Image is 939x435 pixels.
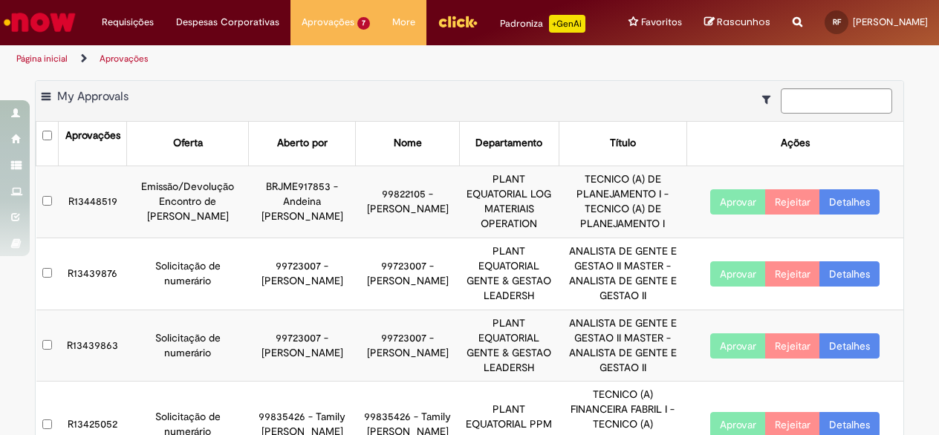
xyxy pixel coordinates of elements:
[127,166,249,238] td: Emissão/Devolução Encontro de [PERSON_NAME]
[102,15,154,30] span: Requisições
[249,166,356,238] td: BRJME917853 - Andeina [PERSON_NAME]
[392,15,415,30] span: More
[765,189,820,215] button: Rejeitar
[249,238,356,310] td: 99723007 - [PERSON_NAME]
[59,310,127,382] td: R13439863
[717,15,770,29] span: Rascunhos
[765,261,820,287] button: Rejeitar
[249,310,356,382] td: 99723007 - [PERSON_NAME]
[100,53,149,65] a: Aprovações
[460,310,559,382] td: PLANT EQUATORIAL GENTE & GESTAO LEADERSH
[11,45,615,73] ul: Trilhas de página
[16,53,68,65] a: Página inicial
[710,261,766,287] button: Aprovar
[641,15,682,30] span: Favoritos
[819,333,880,359] a: Detalhes
[59,166,127,238] td: R13448519
[302,15,354,30] span: Aprovações
[710,189,766,215] button: Aprovar
[853,16,928,28] span: [PERSON_NAME]
[559,310,686,382] td: ANALISTA DE GENTE E GESTAO II MASTER - ANALISTA DE GENTE E GESTAO II
[819,261,880,287] a: Detalhes
[475,136,542,151] div: Departamento
[57,89,129,104] span: My Approvals
[460,238,559,310] td: PLANT EQUATORIAL GENTE & GESTAO LEADERSH
[59,238,127,310] td: R13439876
[356,166,460,238] td: 99822105 - [PERSON_NAME]
[710,333,766,359] button: Aprovar
[59,122,127,166] th: Aprovações
[1,7,78,37] img: ServiceNow
[127,238,249,310] td: Solicitação de numerário
[357,17,370,30] span: 7
[173,136,203,151] div: Oferta
[559,238,686,310] td: ANALISTA DE GENTE E GESTAO II MASTER - ANALISTA DE GENTE E GESTAO II
[356,310,460,382] td: 99723007 - [PERSON_NAME]
[356,238,460,310] td: 99723007 - [PERSON_NAME]
[394,136,422,151] div: Nome
[819,189,880,215] a: Detalhes
[559,166,686,238] td: TECNICO (A) DE PLANEJAMENTO I - TECNICO (A) DE PLANEJAMENTO I
[176,15,279,30] span: Despesas Corporativas
[762,94,778,105] i: Mostrar filtros para: Suas Solicitações
[833,17,841,27] span: RF
[765,333,820,359] button: Rejeitar
[460,166,559,238] td: PLANT EQUATORIAL LOG MATERIAIS OPERATION
[277,136,328,151] div: Aberto por
[127,310,249,382] td: Solicitação de numerário
[500,15,585,33] div: Padroniza
[65,128,120,143] div: Aprovações
[438,10,478,33] img: click_logo_yellow_360x200.png
[610,136,636,151] div: Título
[549,15,585,33] p: +GenAi
[704,16,770,30] a: Rascunhos
[781,136,810,151] div: Ações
